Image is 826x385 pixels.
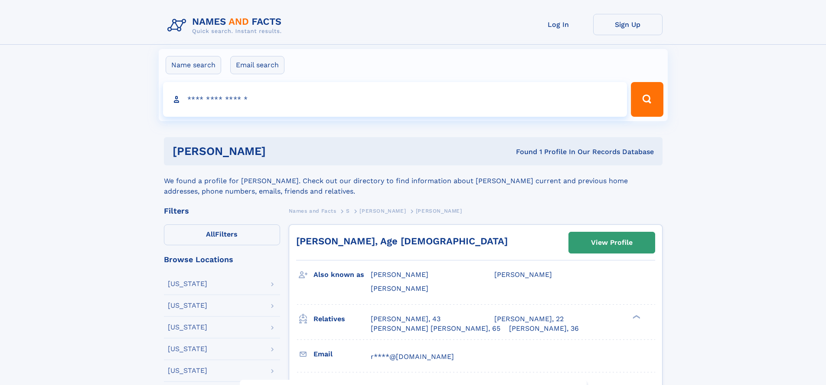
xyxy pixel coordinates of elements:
img: Logo Names and Facts [164,14,289,37]
span: [PERSON_NAME] [359,208,406,214]
a: S [346,205,350,216]
a: [PERSON_NAME], 22 [494,314,564,324]
span: [PERSON_NAME] [371,284,428,293]
div: View Profile [591,233,633,253]
label: Name search [166,56,221,74]
div: Filters [164,207,280,215]
h3: Also known as [313,267,371,282]
input: search input [163,82,627,117]
div: [US_STATE] [168,367,207,374]
div: Found 1 Profile In Our Records Database [391,147,654,157]
a: View Profile [569,232,655,253]
a: [PERSON_NAME], Age [DEMOGRAPHIC_DATA] [296,236,508,247]
a: Log In [524,14,593,35]
span: [PERSON_NAME] [416,208,462,214]
span: [PERSON_NAME] [494,270,552,279]
a: Sign Up [593,14,663,35]
span: [PERSON_NAME] [371,270,428,279]
h1: [PERSON_NAME] [173,146,391,157]
div: [US_STATE] [168,346,207,352]
div: Browse Locations [164,256,280,263]
span: All [206,230,215,238]
h3: Relatives [313,312,371,326]
div: [US_STATE] [168,280,207,287]
span: S [346,208,350,214]
button: Search Button [631,82,663,117]
a: [PERSON_NAME], 36 [509,324,579,333]
div: [US_STATE] [168,324,207,331]
a: [PERSON_NAME] [359,205,406,216]
a: [PERSON_NAME], 43 [371,314,441,324]
div: ❯ [630,314,641,319]
a: Names and Facts [289,205,336,216]
a: [PERSON_NAME] [PERSON_NAME], 65 [371,324,500,333]
label: Filters [164,224,280,245]
div: We found a profile for [PERSON_NAME]. Check out our directory to find information about [PERSON_N... [164,165,663,197]
div: [US_STATE] [168,302,207,309]
h3: Email [313,347,371,362]
label: Email search [230,56,284,74]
